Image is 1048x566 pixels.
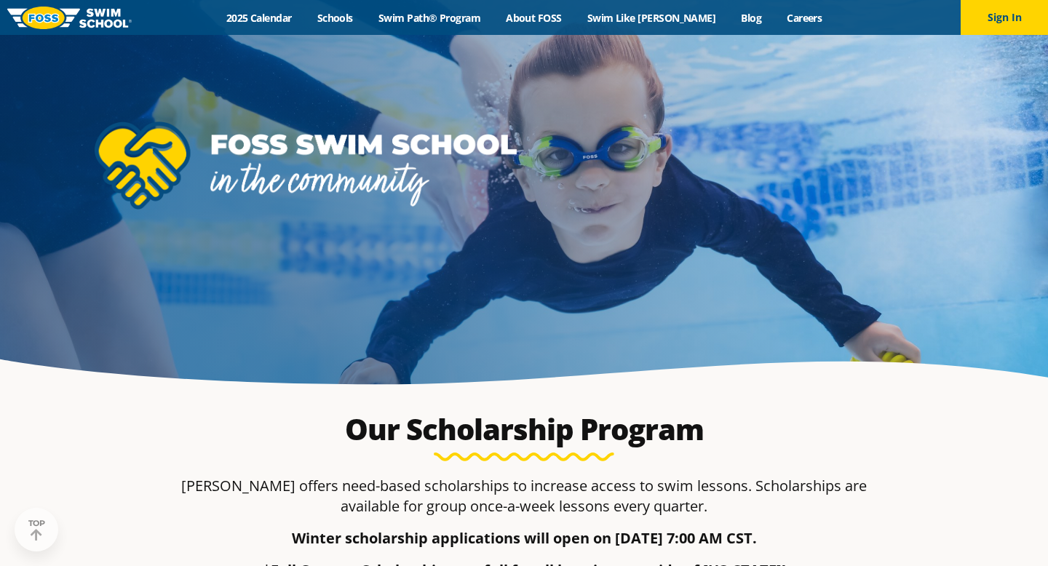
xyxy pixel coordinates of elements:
[28,519,45,541] div: TOP
[180,476,868,517] p: [PERSON_NAME] offers need-based scholarships to increase access to swim lessons. Scholarships are...
[774,11,835,25] a: Careers
[365,11,493,25] a: Swim Path® Program
[292,528,757,548] strong: Winter scholarship applications will open on [DATE] 7:00 AM CST.
[574,11,729,25] a: Swim Like [PERSON_NAME]
[304,11,365,25] a: Schools
[213,11,304,25] a: 2025 Calendar
[493,11,575,25] a: About FOSS
[7,7,132,29] img: FOSS Swim School Logo
[729,11,774,25] a: Blog
[180,412,868,447] h2: Our Scholarship Program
